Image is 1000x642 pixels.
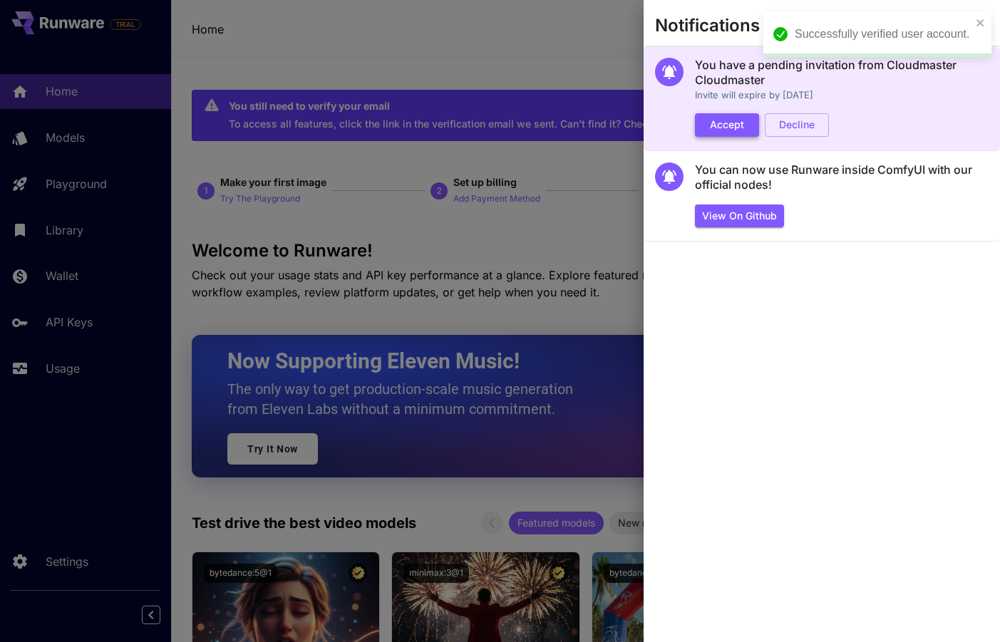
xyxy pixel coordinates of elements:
button: View on Github [695,204,784,228]
h5: You have a pending invitation from Cloudmaster Cloudmaster [695,58,989,88]
h5: You can now use Runware inside ComfyUI with our official nodes! [695,162,989,193]
div: Successfully verified user account. [795,26,971,43]
button: close [976,17,986,29]
button: Accept [695,113,759,137]
h3: Notifications [655,16,760,36]
button: Decline [765,113,829,137]
p: Invite will expire by [DATE] [695,88,989,103]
